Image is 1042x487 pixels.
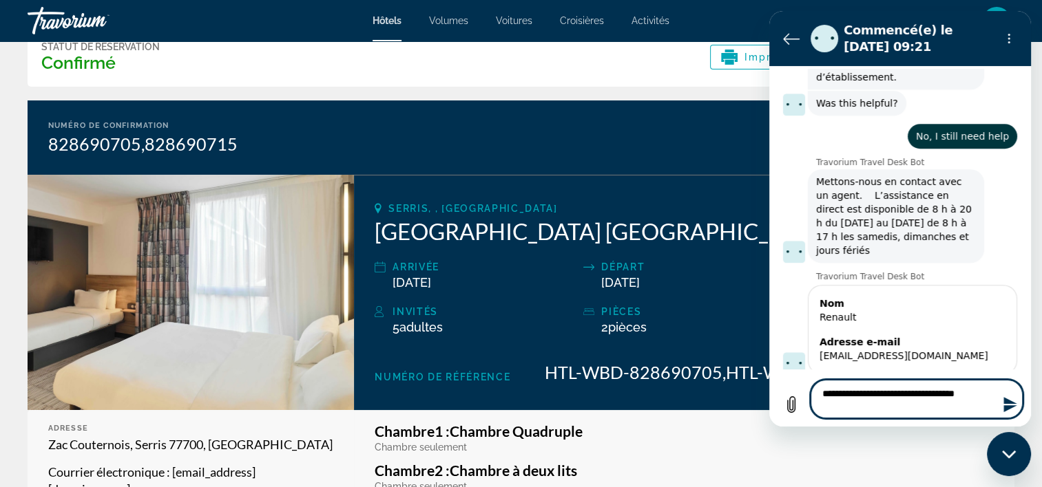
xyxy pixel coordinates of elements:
[375,462,450,479] span: 2 :
[710,45,809,69] button: Imprimer
[560,15,604,26] a: Croisières
[608,320,647,334] span: pièces
[601,275,640,290] span: [DATE]
[48,424,333,433] div: Adresse
[375,422,435,440] span: Chambre
[375,422,583,440] font: Chambre Quadruple
[744,52,798,63] span: Imprimer
[979,6,1014,35] button: Menu utilisateur
[373,15,402,26] a: Hôtels
[375,462,577,479] font: Chambre à deux lits
[496,15,532,26] a: Voitures
[375,371,510,382] span: Numéro de référence
[48,133,238,154] div: 828690705,828690715
[769,11,1031,426] iframe: Fenêtre de messagerie
[545,362,904,382] span: HTL-WBD-828690705,HTL-WBD-828690715
[601,320,608,334] font: 2
[375,422,450,440] span: 1 :
[388,203,557,214] span: Serris, , [GEOGRAPHIC_DATA]
[375,462,435,479] span: Chambre
[399,320,443,334] span: Adultes
[393,303,576,320] div: Invités
[987,432,1031,476] iframe: Bouton de lancement de la fenêtre de messagerie, conversation en cours
[48,464,165,479] span: Courrier électronique
[48,121,238,130] div: Numéro de confirmation
[28,175,354,410] img: B&B Hotel Marne La Vallée Val D'Europe
[375,442,467,453] span: Chambre seulement
[48,436,333,453] p: Zac Couternois, Serris 77700, [GEOGRAPHIC_DATA]
[375,217,994,245] h2: [GEOGRAPHIC_DATA] [GEOGRAPHIC_DATA]
[429,15,468,26] a: Volumes
[632,15,669,26] a: Activités
[393,275,431,290] span: [DATE]
[601,259,785,275] div: Départ
[393,259,576,275] div: Arrivée
[393,320,399,334] font: 5
[41,52,160,73] h3: Confirmé
[601,303,785,320] div: pièces
[28,3,165,39] a: Travorium
[41,41,160,52] div: Statut de réservation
